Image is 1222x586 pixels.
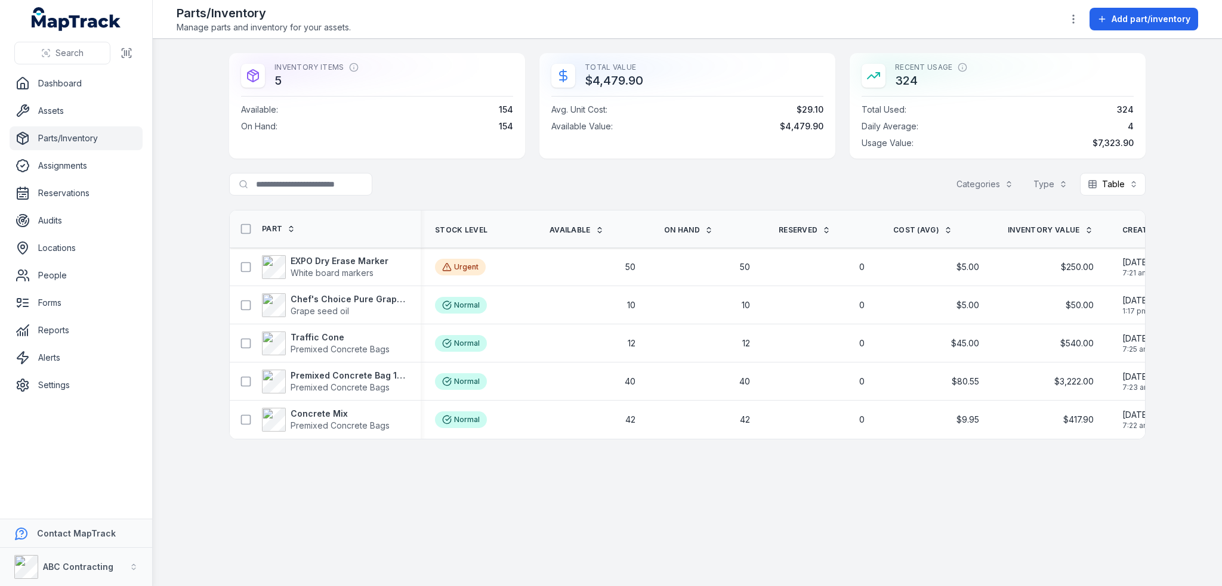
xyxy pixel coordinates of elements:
span: 0 [859,261,865,273]
a: Traffic ConePremixed Concrete Bags [262,331,390,355]
div: Normal [435,373,487,390]
span: 0 [859,299,865,311]
a: Locations [10,236,143,260]
a: MapTrack [32,7,121,31]
span: $45.00 [951,337,979,349]
span: $417.90 [1063,414,1094,426]
a: EXPO Dry Erase MarkerWhite board markers [262,255,388,279]
a: Concrete MixPremixed Concrete Bags [262,408,390,432]
a: Premixed Concrete Bag 15kgPremixed Concrete Bags [262,370,406,393]
a: Reports [10,318,143,342]
time: 18/09/2025, 7:22:37 am [1122,409,1150,430]
a: Parts/Inventory [10,126,143,150]
span: Available : [241,104,278,116]
div: Urgent [435,259,486,275]
span: $80.55 [952,376,979,387]
a: Inventory Value [1008,225,1093,235]
span: Daily Average : [862,120,918,132]
time: 18/09/2025, 7:23:58 am [1122,371,1150,392]
span: Inventory Value [1008,225,1080,235]
span: 0 [859,376,865,387]
a: Assignments [10,154,143,178]
span: 324 [1117,104,1134,116]
div: Normal [435,411,487,428]
span: $3,222.00 [1054,376,1094,387]
a: Alerts [10,346,143,370]
a: Dashboard [10,72,143,95]
span: 12 [742,337,750,349]
span: On hand [664,225,700,235]
span: Part [262,224,282,234]
button: Add part/inventory [1090,8,1198,30]
span: Stock Level [435,225,487,235]
a: Reservations [10,181,143,205]
a: Audits [10,209,143,232]
a: Reserved [779,225,831,235]
span: On Hand : [241,120,277,132]
span: 12 [628,337,635,349]
span: $50.00 [1066,299,1094,311]
a: Cost (avg) [893,225,952,235]
span: 154 [499,120,513,132]
span: 50 [740,261,750,273]
span: Reserved [779,225,817,235]
span: Available Value : [551,120,613,132]
span: 42 [625,414,635,426]
span: 154 [499,104,513,116]
span: 0 [859,337,865,349]
a: Available [550,225,604,235]
div: Normal [435,335,487,352]
a: On hand [664,225,713,235]
span: Search [55,47,84,59]
time: 18/09/2025, 7:25:36 am [1122,333,1150,354]
strong: Traffic Cone [291,331,390,343]
span: Available [550,225,591,235]
span: $250.00 [1061,261,1094,273]
span: $4,479.90 [780,120,823,132]
button: Type [1026,173,1075,196]
span: Usage Value : [862,137,914,149]
span: 7:22 am [1122,421,1150,430]
time: 19/09/2025, 1:17:17 pm [1122,294,1150,316]
strong: Chef's Choice Pure Grapeseed Oil [291,293,406,305]
a: Assets [10,99,143,123]
span: 7:25 am [1122,345,1150,354]
span: 50 [625,261,635,273]
span: $5.00 [956,299,979,311]
span: [DATE] [1122,409,1150,421]
span: Cost (avg) [893,225,939,235]
span: $9.95 [956,414,979,426]
span: [DATE] [1122,256,1150,268]
span: 40 [739,376,750,387]
a: Settings [10,373,143,397]
span: Premixed Concrete Bags [291,344,390,354]
span: Add part/inventory [1112,13,1190,25]
button: Categories [949,173,1021,196]
span: 10 [742,299,750,311]
span: $5.00 [956,261,979,273]
span: Manage parts and inventory for your assets. [177,21,351,33]
span: 7:21 am [1122,268,1150,278]
a: Part [262,224,295,234]
span: Premixed Concrete Bags [291,382,390,392]
strong: Concrete Mix [291,408,390,420]
span: White board markers [291,268,374,278]
h2: Parts/Inventory [177,5,351,21]
span: [DATE] [1122,294,1150,306]
span: 7:23 am [1122,383,1150,392]
span: 1:17 pm [1122,306,1150,316]
span: 10 [627,299,635,311]
span: 42 [740,414,750,426]
strong: ABC Contracting [43,562,113,572]
span: Created Date [1122,225,1180,235]
strong: Contact MapTrack [37,528,116,538]
strong: Premixed Concrete Bag 15kg [291,370,406,382]
span: Grape seed oil [291,306,349,316]
time: 23/09/2025, 7:21:01 am [1122,256,1150,278]
span: Premixed Concrete Bags [291,420,390,430]
div: Normal [435,297,487,314]
a: Forms [10,291,143,315]
span: [DATE] [1122,371,1150,383]
span: 0 [859,414,865,426]
span: $29.10 [797,104,823,116]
